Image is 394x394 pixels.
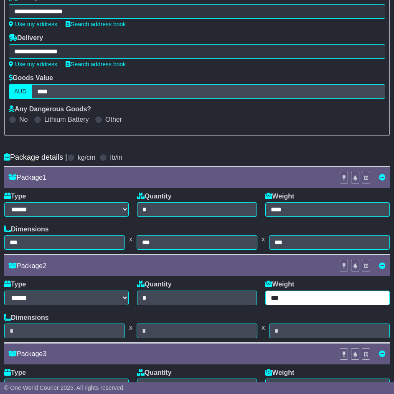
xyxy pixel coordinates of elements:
div: Package [4,173,335,181]
label: lb/in [110,153,122,161]
label: Dimensions [4,314,49,321]
span: x [125,235,137,243]
label: Type [4,192,26,200]
span: x [125,324,137,331]
a: Remove this item [379,262,386,269]
span: 2 [43,262,46,269]
label: Type [4,280,26,288]
span: x [257,235,269,243]
label: AUD [9,84,32,99]
span: 1 [43,174,46,181]
div: Package [4,350,335,358]
label: Quantity [137,369,172,376]
label: Dimensions [4,225,49,233]
span: x [257,324,269,331]
label: Delivery [9,34,43,42]
a: Use my address [9,61,57,68]
label: Weight [265,369,294,376]
label: No [19,115,28,123]
div: Package [4,262,335,270]
h4: Package details | [4,153,67,162]
label: Goods Value [9,74,53,82]
label: kg/cm [78,153,96,161]
label: Lithium Battery [44,115,89,123]
label: Quantity [137,280,172,288]
a: Use my address [9,21,57,28]
label: Weight [265,280,294,288]
label: Quantity [137,192,172,200]
a: Remove this item [379,174,386,181]
label: Weight [265,192,294,200]
label: Other [105,115,122,123]
span: 3 [43,350,46,357]
span: © One World Courier 2025. All rights reserved. [4,384,125,391]
label: Any Dangerous Goods? [9,105,91,113]
a: Search address book [66,61,126,68]
a: Remove this item [379,350,386,357]
a: Search address book [66,21,126,28]
label: Type [4,369,26,376]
